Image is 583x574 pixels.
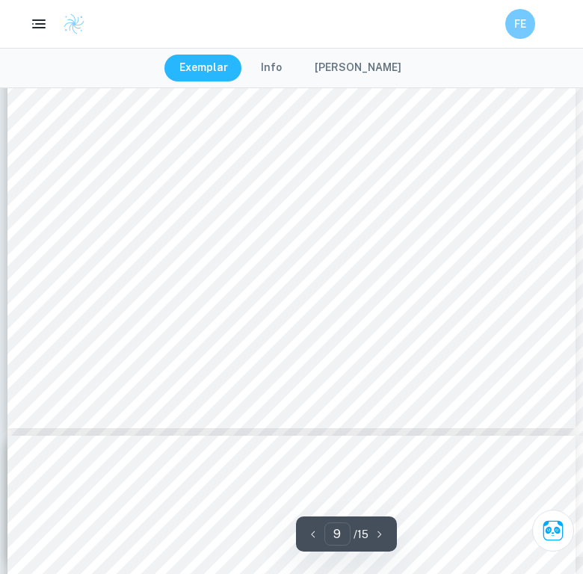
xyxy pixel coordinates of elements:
a: Clastify logo [54,13,85,35]
button: Exemplar [164,55,243,81]
button: Info [246,55,297,81]
p: / 15 [354,526,368,543]
button: [PERSON_NAME] [300,55,416,81]
h6: FE [512,16,529,32]
button: Ask Clai [532,510,574,552]
img: Clastify logo [63,13,85,35]
button: FE [505,9,535,39]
